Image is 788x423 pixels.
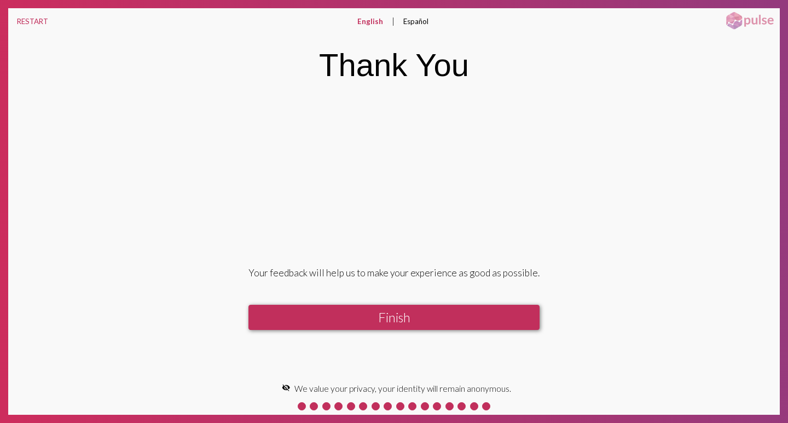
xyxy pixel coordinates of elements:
[395,8,437,34] button: Español
[294,384,511,393] span: We value your privacy, your identity will remain anonymous.
[248,267,540,279] div: Your feedback will help us to make your experience as good as possible.
[248,305,540,329] button: Finish
[349,8,392,34] button: English
[319,47,469,83] div: Thank You
[722,11,777,31] img: pulsehorizontalsmall.png
[282,384,290,392] mat-icon: visibility_off
[8,8,57,34] button: RESTART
